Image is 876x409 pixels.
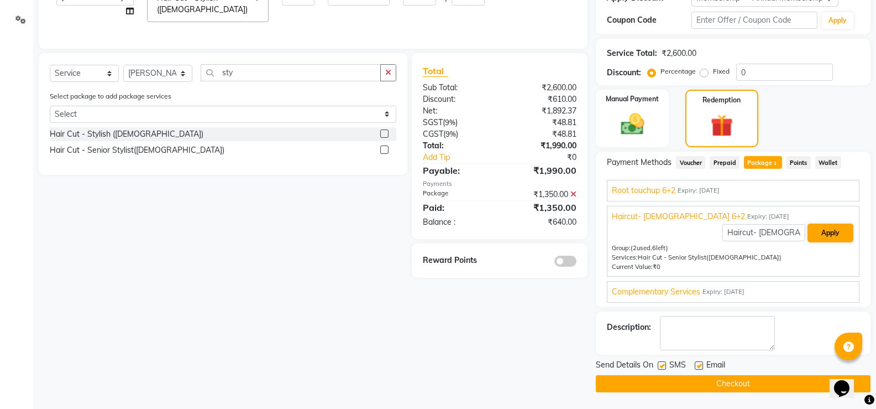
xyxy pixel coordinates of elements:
div: Hair Cut - Senior Stylist([DEMOGRAPHIC_DATA]) [50,144,224,156]
div: ₹610.00 [500,94,585,105]
div: Balance : [415,216,500,228]
span: used, left) [631,244,668,252]
span: Current Value: [612,263,653,271]
label: Fixed [713,66,730,76]
button: Checkout [596,375,870,392]
a: Add Tip [415,152,514,163]
span: (2 [631,244,637,252]
div: ₹1,990.00 [500,164,585,177]
span: Payment Methods [607,157,672,168]
button: Apply [822,12,853,29]
div: Payable: [415,164,500,177]
div: Coupon Code [607,14,691,26]
span: Send Details On [596,359,653,373]
div: ₹2,600.00 [662,48,696,59]
span: Email [706,359,725,373]
span: 9% [445,130,456,138]
input: Enter Offer / Coupon Code [691,12,817,29]
span: 6 [652,244,656,252]
div: ( ) [415,128,500,140]
div: ₹1,350.00 [500,189,585,200]
div: Discount: [607,67,641,79]
label: Percentage [660,66,696,76]
span: Voucher [676,156,705,169]
div: Paid: [415,201,500,214]
span: CGST [423,129,443,139]
div: ( ) [415,117,500,128]
span: 3 [772,161,778,167]
div: ₹48.81 [500,117,585,128]
div: Net: [415,105,500,117]
div: Description: [607,322,651,333]
img: _gift.svg [704,112,740,139]
div: ₹48.81 [500,128,585,140]
span: Services: [612,253,638,261]
span: Complementary Services [612,286,700,298]
div: Hair Cut - Stylish ([DEMOGRAPHIC_DATA]) [50,128,203,140]
iframe: chat widget [830,365,865,398]
div: Package [415,189,500,200]
label: Manual Payment [606,94,659,104]
div: ₹0 [514,152,585,163]
span: 9% [445,118,455,127]
span: Hair Cut - Senior Stylist([DEMOGRAPHIC_DATA]) [638,253,781,261]
label: Select package to add package services [50,91,171,101]
span: Haircut- [DEMOGRAPHIC_DATA] 6+2 [612,211,745,222]
span: Root touchup 6+2 [612,185,675,196]
img: _cash.svg [613,111,652,138]
div: ₹1,990.00 [500,140,585,152]
span: SGST [423,117,443,127]
span: Expiry: [DATE] [747,212,789,221]
input: note [722,224,805,241]
span: Package [744,156,782,169]
div: ₹1,350.00 [500,201,585,214]
div: ₹2,600.00 [500,82,585,94]
div: ₹640.00 [500,216,585,228]
span: SMS [669,359,686,373]
span: Wallet [815,156,841,169]
div: Sub Total: [415,82,500,94]
span: Prepaid [710,156,739,169]
div: Service Total: [607,48,657,59]
span: Total [423,65,448,77]
span: Expiry: [DATE] [678,186,720,195]
span: Expiry: [DATE] [702,287,744,297]
a: x [248,4,253,14]
div: Total: [415,140,500,152]
div: Payments [423,179,576,189]
label: Redemption [702,95,741,105]
div: Reward Points [415,255,500,267]
div: Discount: [415,94,500,105]
input: Search or Scan [201,64,381,81]
span: Group: [612,244,631,252]
div: ₹1,892.37 [500,105,585,117]
span: ₹0 [653,263,660,271]
button: Apply [807,224,853,242]
span: Points [786,156,811,169]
